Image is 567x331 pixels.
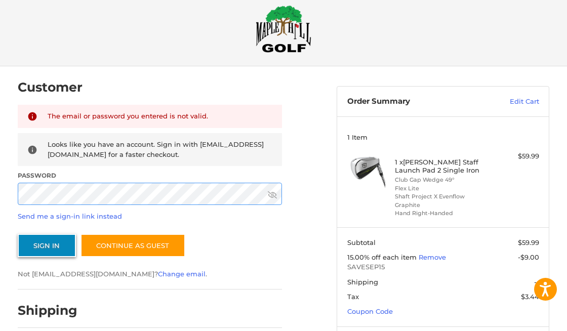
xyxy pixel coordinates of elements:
[518,253,539,261] span: -$9.00
[158,270,206,278] a: Change email
[18,303,77,318] h2: Shipping
[347,278,378,286] span: Shipping
[48,140,264,158] span: Looks like you have an account. Sign in with [EMAIL_ADDRESS][DOMAIN_NAME] for a faster checkout.
[347,253,419,261] span: 15.00% off each item
[395,158,489,175] h4: 1 x [PERSON_NAME] Staff Launch Pad 2 Single Iron
[521,293,539,301] span: $3.44
[347,97,478,107] h3: Order Summary
[395,184,489,193] li: Flex Lite
[256,5,311,53] img: Maple Hill Golf
[18,171,282,180] label: Password
[395,209,489,218] li: Hand Right-Handed
[347,293,359,301] span: Tax
[347,262,539,272] span: SAVESEP15
[18,79,83,95] h2: Customer
[491,151,539,161] div: $59.99
[347,133,539,141] h3: 1 Item
[395,176,489,184] li: Club Gap Wedge 49°
[347,238,376,246] span: Subtotal
[18,269,282,279] p: Not [EMAIL_ADDRESS][DOMAIN_NAME]? .
[518,238,539,246] span: $59.99
[80,234,185,257] a: Continue as guest
[534,278,539,286] span: --
[395,192,489,209] li: Shaft Project X Evenflow Graphite
[478,97,539,107] a: Edit Cart
[48,111,272,122] div: The email or password you entered is not valid.
[18,234,76,257] button: Sign In
[347,307,393,315] a: Coupon Code
[18,212,122,220] a: Send me a sign-in link instead
[419,253,446,261] a: Remove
